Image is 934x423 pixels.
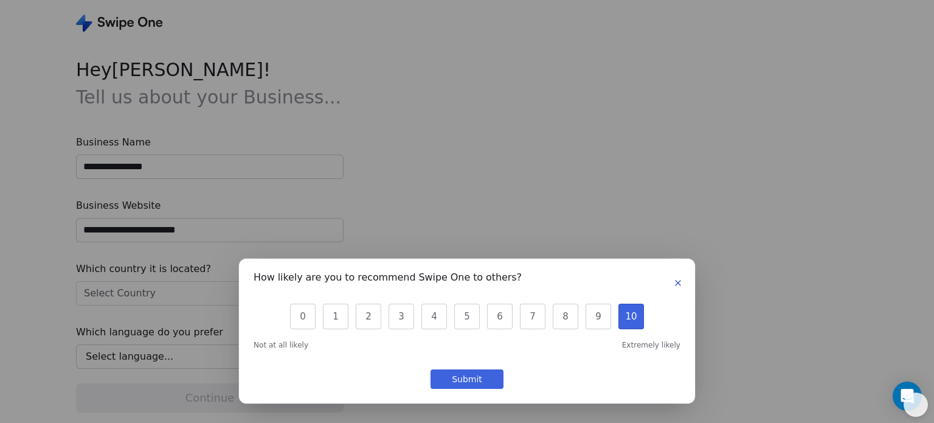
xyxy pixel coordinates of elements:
button: 6 [487,304,513,329]
button: 0 [290,304,316,329]
button: 8 [553,304,578,329]
span: Extremely likely [622,340,680,350]
button: 4 [421,304,447,329]
button: 3 [389,304,414,329]
button: 1 [323,304,348,329]
button: 10 [618,304,644,329]
button: 9 [586,304,611,329]
h1: How likely are you to recommend Swipe One to others? [254,273,522,285]
span: Not at all likely [254,340,308,350]
button: 7 [520,304,545,329]
button: 2 [356,304,381,329]
button: 5 [454,304,480,329]
button: Submit [431,369,503,389]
